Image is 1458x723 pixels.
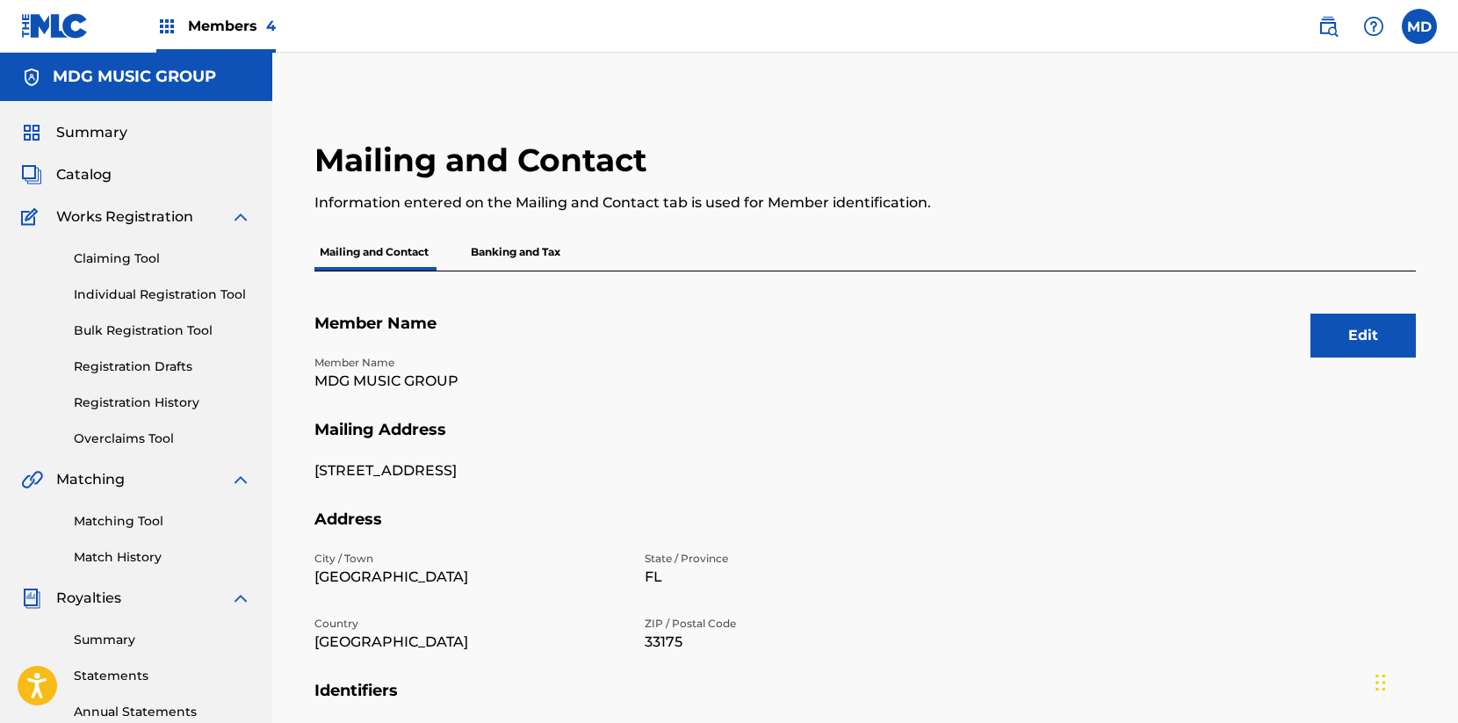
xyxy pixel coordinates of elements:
[645,567,954,588] p: FL
[156,16,177,37] img: Top Rightsholders
[230,469,251,490] img: expand
[1310,9,1346,44] a: Public Search
[74,631,251,649] a: Summary
[74,430,251,448] a: Overclaims Tool
[56,122,127,143] span: Summary
[314,234,434,271] p: Mailing and Contact
[56,469,125,490] span: Matching
[230,206,251,228] img: expand
[314,371,624,392] p: MDG MUSIC GROUP
[314,460,624,481] p: [STREET_ADDRESS]
[1310,314,1416,358] button: Edit
[1409,465,1458,606] iframe: Resource Center
[74,249,251,268] a: Claiming Tool
[56,206,193,228] span: Works Registration
[230,588,251,609] img: expand
[74,512,251,531] a: Matching Tool
[74,703,251,721] a: Annual Statements
[21,206,44,228] img: Works Registration
[1356,9,1391,44] div: Help
[314,314,1416,355] h5: Member Name
[74,394,251,412] a: Registration History
[314,355,624,371] p: Member Name
[314,681,1416,722] h5: Identifiers
[21,164,42,185] img: Catalog
[645,616,954,632] p: ZIP / Postal Code
[1402,9,1437,44] div: User Menu
[74,548,251,567] a: Match History
[74,286,251,304] a: Individual Registration Tool
[1370,639,1458,723] iframe: Chat Widget
[314,551,624,567] p: City / Town
[645,551,954,567] p: State / Province
[466,234,566,271] p: Banking and Tax
[21,469,43,490] img: Matching
[645,632,954,653] p: 33175
[314,510,1416,551] h5: Address
[21,122,127,143] a: SummarySummary
[74,358,251,376] a: Registration Drafts
[314,141,656,180] h2: Mailing and Contact
[314,632,624,653] p: [GEOGRAPHIC_DATA]
[74,322,251,340] a: Bulk Registration Tool
[314,616,624,632] p: Country
[314,192,1163,213] p: Information entered on the Mailing and Contact tab is used for Member identification.
[1375,656,1386,709] div: Drag
[56,588,121,609] span: Royalties
[53,67,216,87] h5: MDG MUSIC GROUP
[1363,16,1384,37] img: help
[314,420,1416,461] h5: Mailing Address
[1317,16,1339,37] img: search
[21,164,112,185] a: CatalogCatalog
[21,588,42,609] img: Royalties
[266,18,276,34] span: 4
[188,16,276,36] span: Members
[56,164,112,185] span: Catalog
[74,667,251,685] a: Statements
[314,567,624,588] p: [GEOGRAPHIC_DATA]
[21,67,42,88] img: Accounts
[21,13,89,39] img: MLC Logo
[21,122,42,143] img: Summary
